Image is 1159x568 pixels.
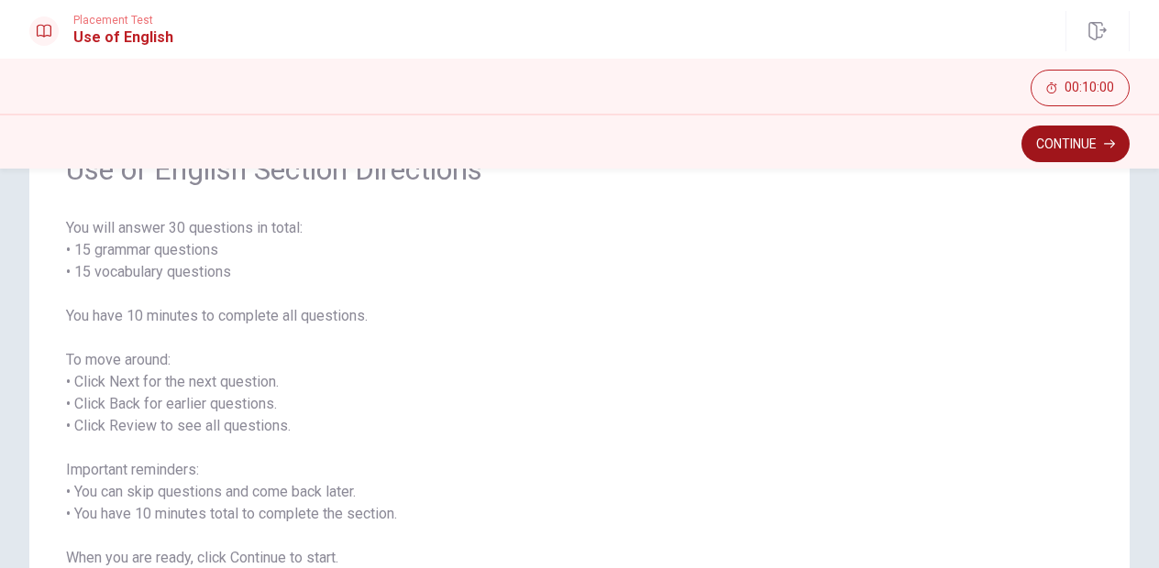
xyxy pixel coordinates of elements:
span: Use of English Section Directions [66,151,1093,188]
button: Continue [1021,126,1130,162]
button: 00:10:00 [1031,70,1130,106]
h1: Use of English [73,27,173,49]
span: 00:10:00 [1065,81,1114,95]
span: Placement Test [73,14,173,27]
